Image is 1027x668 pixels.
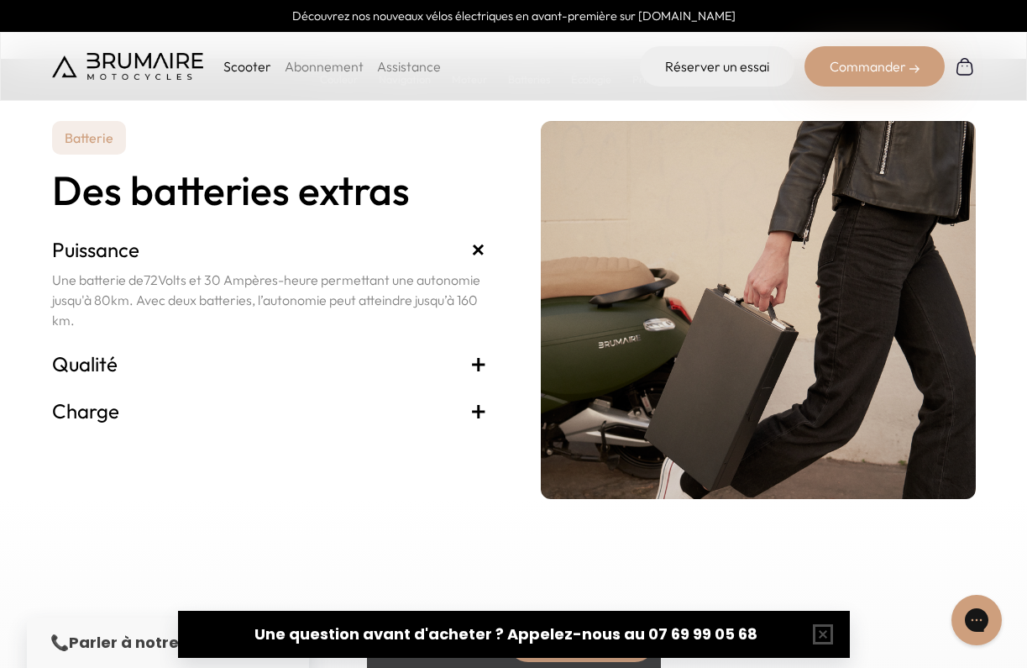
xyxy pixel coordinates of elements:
[52,53,203,80] img: Brumaire Motocycles
[144,271,158,288] span: 72
[52,350,487,377] h3: Qualité
[541,121,976,499] img: brumaire-batteries.png
[470,350,487,377] span: +
[640,46,794,87] a: Réserver un essai
[52,168,487,213] h2: Des batteries extras
[52,397,487,424] h3: Charge
[377,58,441,75] a: Assistance
[52,270,487,330] p: Une batterie de Volts et 30 Ampères-heure permettant une autonomie jusqu'à 80km. Avec deux batter...
[943,589,1010,651] iframe: Gorgias live chat messenger
[285,58,364,75] a: Abonnement
[463,234,494,266] span: +
[470,397,487,424] span: +
[223,56,271,76] p: Scooter
[52,236,487,263] h3: Puissance
[52,121,126,155] p: Batterie
[804,46,945,87] div: Commander
[955,56,975,76] img: Panier
[909,64,920,74] img: right-arrow-2.png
